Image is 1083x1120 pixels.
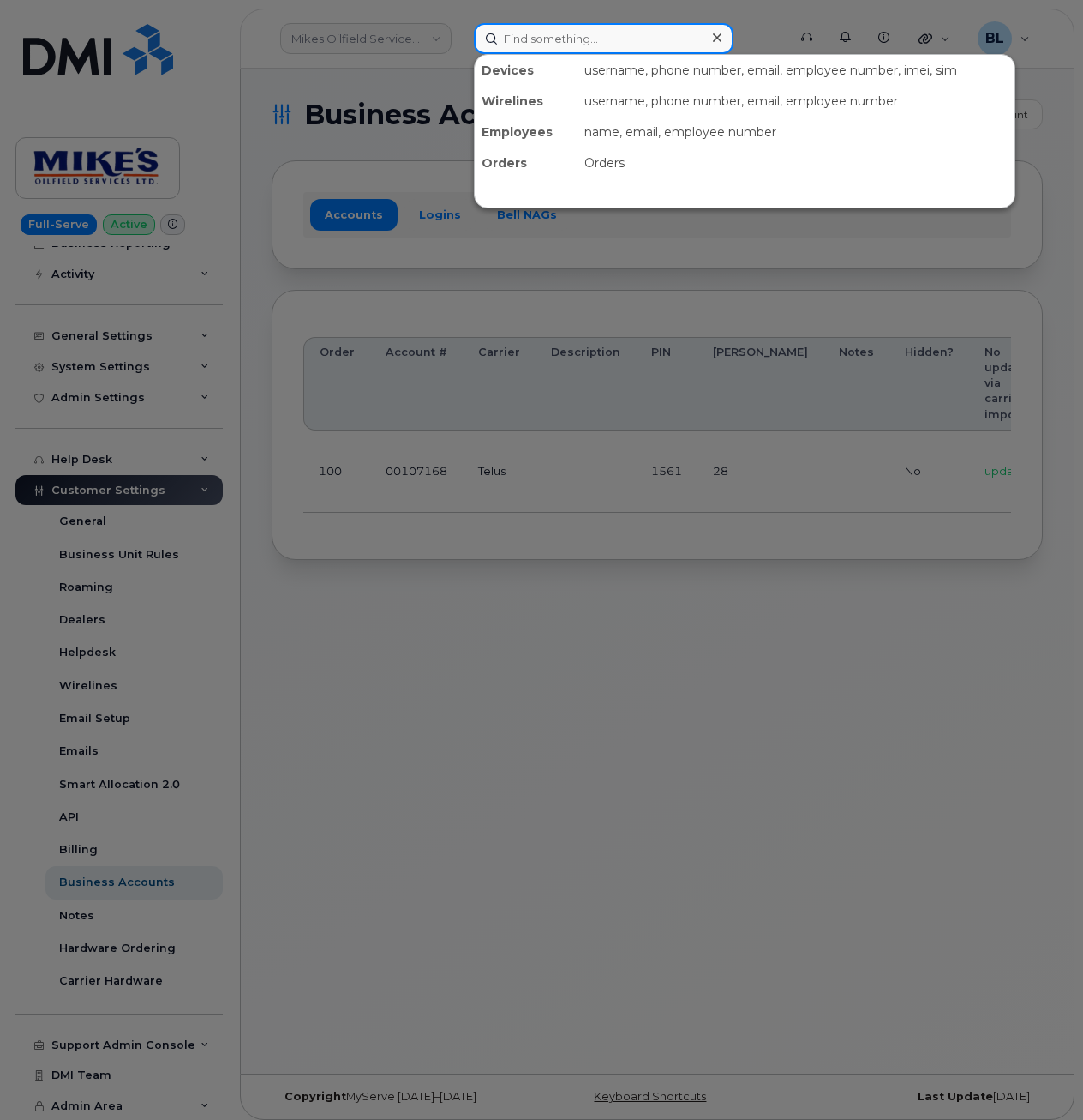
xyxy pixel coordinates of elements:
div: Orders [475,148,577,178]
div: Devices [475,55,577,86]
div: username, phone number, email, employee number [577,86,1014,117]
div: Wirelines [475,86,577,117]
div: Employees [475,117,577,148]
div: username, phone number, email, employee number, imei, sim [577,55,1014,86]
div: Orders [577,148,1014,178]
div: name, email, employee number [577,117,1014,148]
iframe: Messenger Launcher [1008,1045,1070,1107]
